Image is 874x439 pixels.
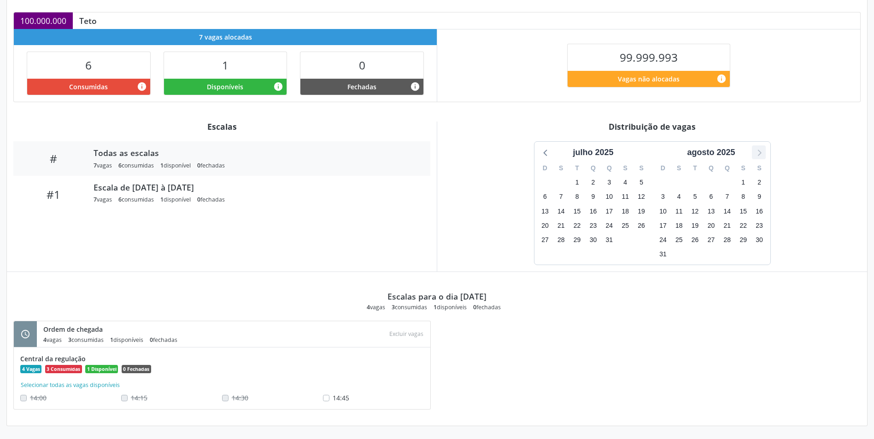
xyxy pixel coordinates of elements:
[43,336,47,344] span: 4
[751,161,768,175] div: S
[45,365,82,373] span: 3 Consumidas
[587,233,599,246] span: quarta-feira, 30 de julho de 2025
[434,303,437,311] span: 1
[43,324,184,334] div: Ordem de chegada
[232,393,248,402] span: Não é possivel realocar uma vaga consumida
[122,365,151,373] span: 0 Fechadas
[20,381,120,390] button: Selecionar todas as vagas disponíveis
[587,205,599,218] span: quarta-feira, 16 de julho de 2025
[689,191,702,203] span: terça-feira, 5 de agosto de 2025
[197,162,200,169] span: 0
[753,233,766,246] span: sábado, 30 de agosto de 2025
[150,336,153,344] span: 0
[94,162,112,169] div: vagas
[689,205,702,218] span: terça-feira, 12 de agosto de 2025
[635,205,648,218] span: sábado, 19 de julho de 2025
[273,81,283,92] i: Vagas alocadas e sem marcações associadas
[160,162,164,169] span: 1
[118,162,154,169] div: consumidas
[585,161,601,175] div: Q
[131,393,147,402] span: Não é possivel realocar uma vaga consumida
[689,233,702,246] span: terça-feira, 26 de agosto de 2025
[703,161,719,175] div: Q
[539,191,551,203] span: domingo, 6 de julho de 2025
[619,219,632,232] span: sexta-feira, 25 de julho de 2025
[197,196,200,203] span: 0
[94,148,417,158] div: Todas as escalas
[386,328,427,340] div: Escolha as vagas para excluir
[689,219,702,232] span: terça-feira, 19 de agosto de 2025
[587,176,599,189] span: quarta-feira, 2 de julho de 2025
[687,161,703,175] div: T
[434,303,467,311] div: disponíveis
[671,161,687,175] div: S
[222,58,229,73] span: 1
[569,161,585,175] div: T
[539,205,551,218] span: domingo, 13 de julho de 2025
[110,336,113,344] span: 1
[620,50,678,65] span: 99.999.993
[657,233,669,246] span: domingo, 24 de agosto de 2025
[392,303,427,311] div: consumidas
[635,176,648,189] span: sábado, 5 de julho de 2025
[617,161,634,175] div: S
[553,161,569,175] div: S
[359,58,365,73] span: 0
[737,233,750,246] span: sexta-feira, 29 de agosto de 2025
[704,205,717,218] span: quarta-feira, 13 de agosto de 2025
[721,219,733,232] span: quinta-feira, 21 de agosto de 2025
[619,205,632,218] span: sexta-feira, 18 de julho de 2025
[94,182,417,192] div: Escala de [DATE] à [DATE]
[68,336,104,344] div: consumidas
[587,219,599,232] span: quarta-feira, 23 de julho de 2025
[539,219,551,232] span: domingo, 20 de julho de 2025
[118,162,122,169] span: 6
[704,233,717,246] span: quarta-feira, 27 de agosto de 2025
[673,219,686,232] span: segunda-feira, 18 de agosto de 2025
[716,74,727,84] i: Quantidade de vagas restantes do teto de vagas
[673,233,686,246] span: segunda-feira, 25 de agosto de 2025
[753,219,766,232] span: sábado, 23 de agosto de 2025
[737,176,750,189] span: sexta-feira, 1 de agosto de 2025
[333,393,349,402] span: 14:45
[555,233,568,246] span: segunda-feira, 28 de julho de 2025
[20,365,41,373] span: 4 Vagas
[571,205,584,218] span: terça-feira, 15 de julho de 2025
[721,205,733,218] span: quinta-feira, 14 de agosto de 2025
[14,29,437,45] div: 7 vagas alocadas
[14,12,73,29] div: 100.000.000
[197,196,225,203] div: fechadas
[657,191,669,203] span: domingo, 3 de agosto de 2025
[635,191,648,203] span: sábado, 12 de julho de 2025
[603,191,616,203] span: quinta-feira, 10 de julho de 2025
[13,121,430,132] div: Escalas
[657,205,669,218] span: domingo, 10 de agosto de 2025
[737,205,750,218] span: sexta-feira, 15 de agosto de 2025
[587,191,599,203] span: quarta-feira, 9 de julho de 2025
[603,176,616,189] span: quinta-feira, 3 de julho de 2025
[737,191,750,203] span: sexta-feira, 8 de agosto de 2025
[719,161,735,175] div: Q
[618,74,680,84] span: Vagas não alocadas
[571,176,584,189] span: terça-feira, 1 de julho de 2025
[555,205,568,218] span: segunda-feira, 14 de julho de 2025
[571,219,584,232] span: terça-feira, 22 de julho de 2025
[753,205,766,218] span: sábado, 16 de agosto de 2025
[43,336,62,344] div: vagas
[634,161,650,175] div: S
[444,121,861,132] div: Distribuição de vagas
[20,152,87,165] div: #
[160,162,191,169] div: disponível
[571,233,584,246] span: terça-feira, 29 de julho de 2025
[673,191,686,203] span: segunda-feira, 4 de agosto de 2025
[571,191,584,203] span: terça-feira, 8 de julho de 2025
[94,196,112,203] div: vagas
[753,191,766,203] span: sábado, 9 de agosto de 2025
[619,191,632,203] span: sexta-feira, 11 de julho de 2025
[603,219,616,232] span: quinta-feira, 24 de julho de 2025
[704,191,717,203] span: quarta-feira, 6 de agosto de 2025
[537,161,553,175] div: D
[473,303,476,311] span: 0
[721,191,733,203] span: quinta-feira, 7 de agosto de 2025
[735,161,751,175] div: S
